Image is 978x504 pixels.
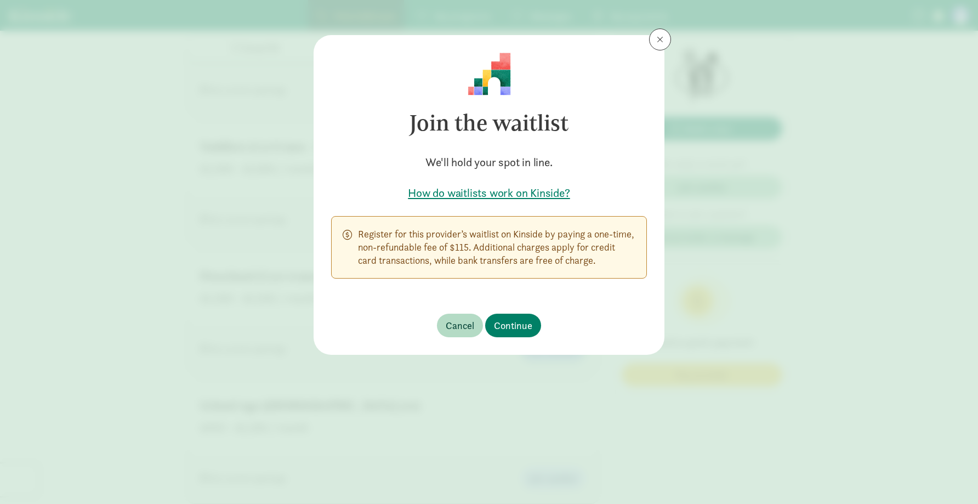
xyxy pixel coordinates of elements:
button: Continue [485,314,541,337]
p: Register for this provider’s waitlist on Kinside by paying a one-time, non-refundable fee of $115... [358,228,635,267]
span: Cancel [446,318,474,333]
a: How do waitlists work on Kinside? [331,185,647,201]
h5: We'll hold your spot in line. [331,155,647,170]
h3: Join the waitlist [331,95,647,150]
span: Continue [494,318,532,333]
button: Cancel [437,314,483,337]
